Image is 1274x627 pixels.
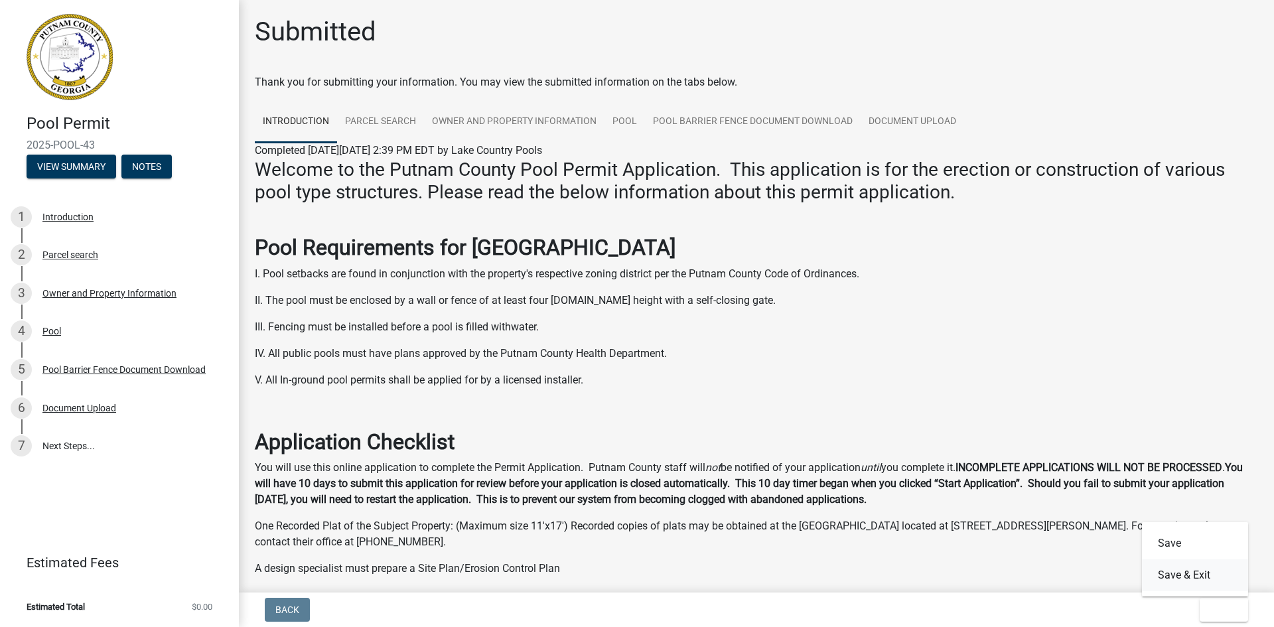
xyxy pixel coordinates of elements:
img: Putnam County, Georgia [27,14,113,100]
button: View Summary [27,155,116,178]
p: II. The pool must be enclosed by a wall or fence of at least four [DOMAIN_NAME] height with a sel... [255,293,1258,309]
strong: Pool Requirements for [GEOGRAPHIC_DATA] [255,235,675,260]
a: Introduction [255,101,337,143]
p: III. Fencing must be installed before a pool is filled withwater. [255,319,1258,335]
a: Pool [604,101,645,143]
a: Owner and Property Information [424,101,604,143]
wm-modal-confirm: Notes [121,162,172,173]
h3: Welcome to the Putnam County Pool Permit Application. This application is for the erection or con... [255,159,1258,203]
span: Back [275,604,299,615]
span: Exit [1210,604,1230,615]
div: Thank you for submitting your information. You may view the submitted information on the tabs below. [255,74,1258,90]
button: Exit [1200,598,1248,622]
strong: You will have 10 days to submit this application for review before your application is closed aut... [255,461,1243,506]
p: One Recorded Plat of the Subject Property: (Maximum size 11'x17') Recorded copies of plats may be... [255,518,1258,550]
div: 2 [11,244,32,265]
p: A design specialist must prepare a Site Plan/Erosion Control Plan [255,561,1258,577]
i: until [861,461,881,474]
button: Save [1142,527,1248,559]
div: Owner and Property Information [42,289,177,298]
div: Introduction [42,212,94,222]
div: 6 [11,397,32,419]
a: Estimated Fees [11,549,218,576]
button: Save & Exit [1142,559,1248,591]
a: Parcel search [337,101,424,143]
p: V. All In-ground pool permits shall be applied for by a licensed installer. [255,372,1258,388]
a: Document Upload [861,101,964,143]
p: IV. All public pools must have plans approved by the Putnam County Health Department. [255,346,1258,362]
p: I. Pool setbacks are found in conjunction with the property's respective zoning district per the ... [255,266,1258,282]
div: Exit [1142,522,1248,596]
div: Pool Barrier Fence Document Download [42,365,206,374]
wm-modal-confirm: Summary [27,162,116,173]
span: $0.00 [192,602,212,611]
h1: Submitted [255,16,376,48]
div: 3 [11,283,32,304]
button: Back [265,598,310,622]
button: Notes [121,155,172,178]
span: Completed [DATE][DATE] 2:39 PM EDT by Lake Country Pools [255,144,542,157]
span: 2025-POOL-43 [27,139,212,151]
p: You will use this online application to complete the Permit Application. Putnam County staff will... [255,460,1258,508]
div: 7 [11,435,32,456]
strong: INCOMPLETE APPLICATIONS WILL NOT BE PROCESSED [955,461,1222,474]
h4: Pool Permit [27,114,228,133]
div: 5 [11,359,32,380]
span: Estimated Total [27,602,85,611]
div: Document Upload [42,403,116,413]
div: 1 [11,206,32,228]
div: Pool [42,326,61,336]
i: not [705,461,721,474]
div: 4 [11,320,32,342]
div: Parcel search [42,250,98,259]
a: Pool Barrier Fence Document Download [645,101,861,143]
strong: Application Checklist [255,429,455,454]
